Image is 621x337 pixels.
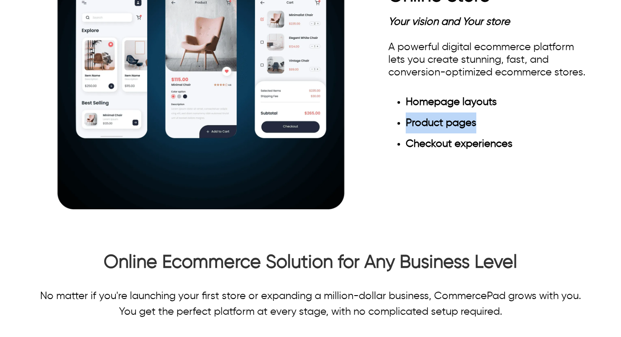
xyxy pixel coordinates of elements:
[406,139,512,149] span: Checkout experiences
[31,288,590,320] p: No matter if you're launching your first store or expanding a million-dollar business, CommercePa...
[388,17,510,27] span: Your vision and Your store
[31,252,590,278] h2: Online Ecommerce Solution for Any Business Level
[388,16,590,154] div: A powerful digital ecommerce platform lets you create stunning, fast, and conversion-optimized ec...
[406,118,476,128] span: Product pages
[406,97,497,107] span: Homepage layouts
